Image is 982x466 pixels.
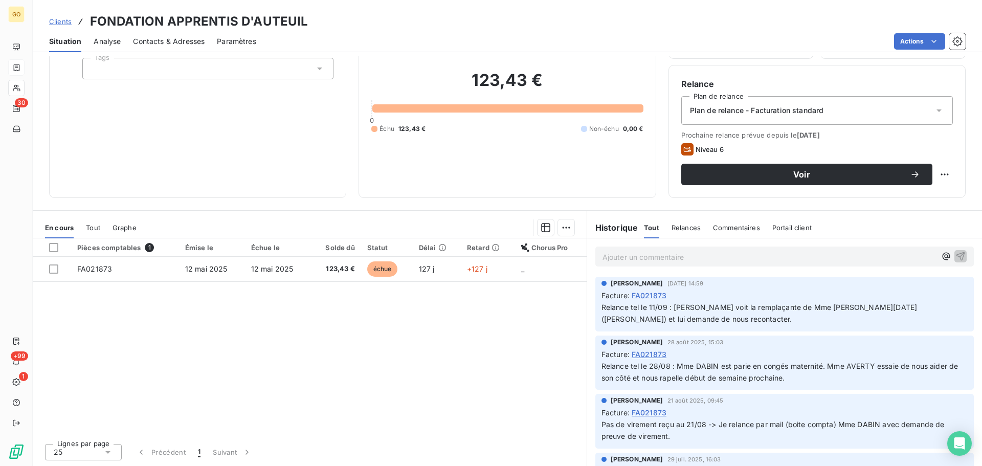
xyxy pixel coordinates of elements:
[54,447,62,457] span: 25
[611,279,663,288] span: [PERSON_NAME]
[207,441,258,463] button: Suivant
[467,243,509,252] div: Retard
[681,164,932,185] button: Voir
[419,264,435,273] span: 127 j
[317,264,355,274] span: 123,43 €
[521,243,581,252] div: Chorus Pro
[467,264,487,273] span: +127 j
[713,224,760,232] span: Commentaires
[45,224,74,232] span: En cours
[587,221,638,234] h6: Historique
[601,349,630,360] span: Facture :
[696,145,724,153] span: Niveau 6
[611,455,663,464] span: [PERSON_NAME]
[185,243,239,252] div: Émise le
[611,396,663,405] span: [PERSON_NAME]
[667,397,724,404] span: 21 août 2025, 09:45
[894,33,945,50] button: Actions
[947,431,972,456] div: Open Intercom Messenger
[367,243,407,252] div: Statut
[601,362,961,382] span: Relance tel le 28/08 : Mme DABIN est parie en congés maternité. Mme AVERTY essaie de nous aider d...
[632,290,666,301] span: FA021873
[667,456,721,462] span: 29 juil. 2025, 16:03
[251,243,305,252] div: Échue le
[11,351,28,361] span: +99
[217,36,256,47] span: Paramètres
[77,264,112,273] span: FA021873
[632,407,666,418] span: FA021873
[90,12,308,31] h3: FONDATION APPRENTIS D'AUTEUIL
[19,372,28,381] span: 1
[94,36,121,47] span: Analyse
[113,224,137,232] span: Graphe
[198,447,200,457] span: 1
[611,338,663,347] span: [PERSON_NAME]
[77,243,173,252] div: Pièces comptables
[601,420,947,440] span: Pas de virement reçu au 21/08 -> Je relance par mail (boite compta) Mme DABIN avec demande de pre...
[694,170,910,179] span: Voir
[15,98,28,107] span: 30
[49,17,72,26] span: Clients
[601,407,630,418] span: Facture :
[681,78,953,90] h6: Relance
[797,131,820,139] span: [DATE]
[672,224,701,232] span: Relances
[589,124,619,134] span: Non-échu
[398,124,426,134] span: 123,43 €
[192,441,207,463] button: 1
[681,131,953,139] span: Prochaine relance prévue depuis le
[145,243,154,252] span: 1
[49,16,72,27] a: Clients
[49,36,81,47] span: Situation
[380,124,394,134] span: Échu
[667,339,724,345] span: 28 août 2025, 15:03
[521,264,524,273] span: _
[644,224,659,232] span: Tout
[623,124,643,134] span: 0,00 €
[91,64,99,73] input: Ajouter une valeur
[632,349,666,360] span: FA021873
[370,116,374,124] span: 0
[371,70,643,101] h2: 123,43 €
[133,36,205,47] span: Contacts & Adresses
[317,243,355,252] div: Solde dû
[690,105,824,116] span: Plan de relance - Facturation standard
[601,303,920,323] span: Relance tel le 11/09 : [PERSON_NAME] voit la remplaçante de Mme [PERSON_NAME][DATE] ([PERSON_NAME...
[251,264,294,273] span: 12 mai 2025
[601,290,630,301] span: Facture :
[8,443,25,460] img: Logo LeanPay
[667,280,704,286] span: [DATE] 14:59
[419,243,455,252] div: Délai
[367,261,398,277] span: échue
[130,441,192,463] button: Précédent
[8,6,25,23] div: GO
[772,224,812,232] span: Portail client
[86,224,100,232] span: Tout
[185,264,228,273] span: 12 mai 2025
